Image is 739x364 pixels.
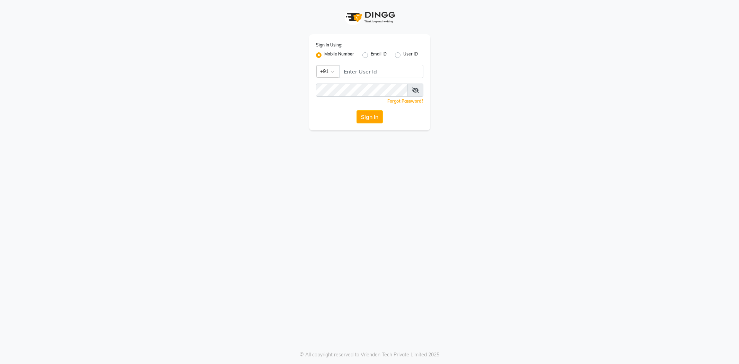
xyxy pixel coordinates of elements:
a: Forgot Password? [387,98,423,104]
label: User ID [403,51,418,59]
label: Mobile Number [324,51,354,59]
img: logo1.svg [342,7,397,27]
input: Username [316,84,408,97]
label: Email ID [371,51,387,59]
input: Username [339,65,423,78]
button: Sign In [357,110,383,123]
label: Sign In Using: [316,42,342,48]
